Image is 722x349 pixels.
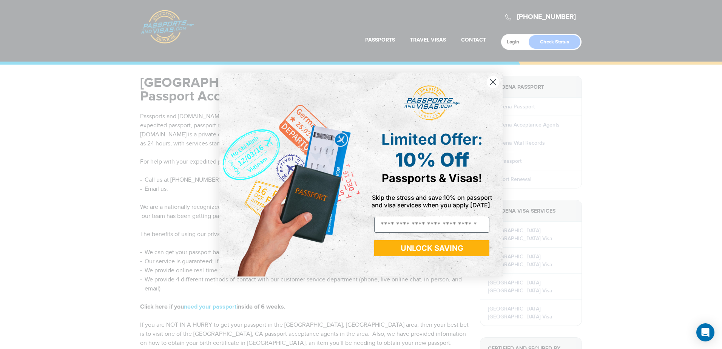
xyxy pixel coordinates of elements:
span: Passports & Visas! [382,171,482,185]
span: 10% Off [395,148,469,171]
img: de9cda0d-0715-46ca-9a25-073762a91ba7.png [219,73,361,276]
span: Skip the stress and save 10% on passport and visa services when you apply [DATE]. [372,194,492,209]
button: UNLOCK SAVING [374,240,489,256]
img: passports and visas [404,85,460,121]
button: Close dialog [486,76,500,89]
span: Limited Offer: [381,130,483,148]
div: Open Intercom Messenger [696,323,714,341]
